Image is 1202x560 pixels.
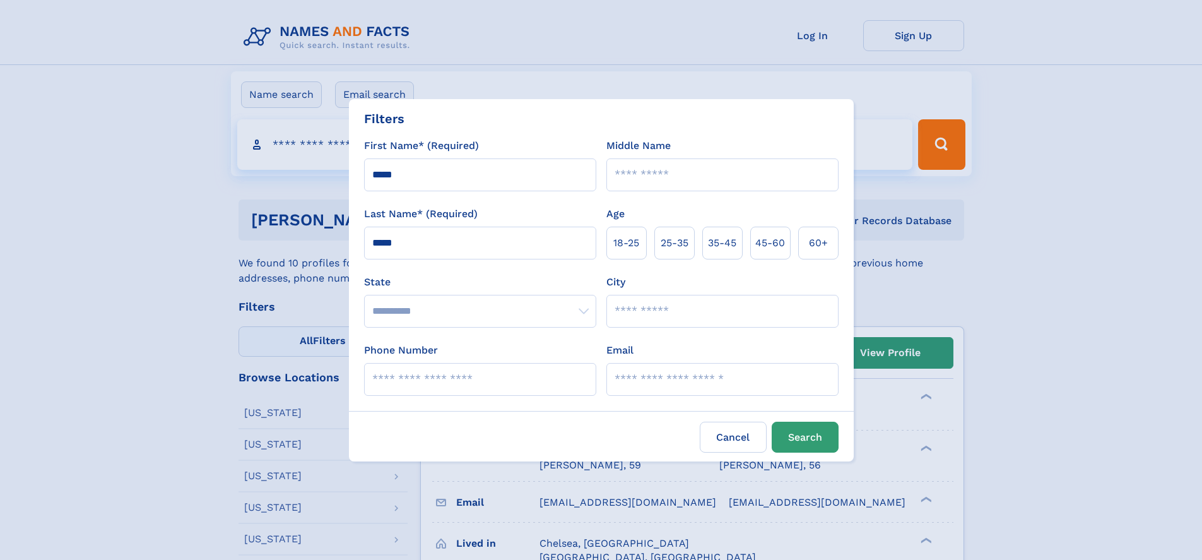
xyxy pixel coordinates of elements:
div: Filters [364,109,404,128]
label: Age [606,206,625,222]
label: State [364,275,596,290]
span: 35‑45 [708,235,736,251]
label: Last Name* (Required) [364,206,478,222]
span: 45‑60 [755,235,785,251]
span: 60+ [809,235,828,251]
label: Cancel [700,422,767,453]
span: 25‑35 [661,235,688,251]
label: City [606,275,625,290]
label: First Name* (Required) [364,138,479,153]
button: Search [772,422,839,453]
label: Phone Number [364,343,438,358]
label: Middle Name [606,138,671,153]
span: 18‑25 [613,235,639,251]
label: Email [606,343,633,358]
